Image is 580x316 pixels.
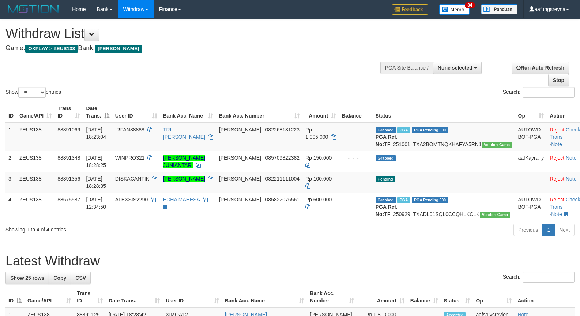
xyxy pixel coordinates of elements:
span: 88891356 [57,176,80,182]
div: Showing 1 to 4 of 4 entries [5,223,236,233]
th: ID: activate to sort column descending [5,287,25,308]
span: Vendor URL: https://trx31.1velocity.biz [482,142,512,148]
th: Status: activate to sort column ascending [441,287,473,308]
span: Copy [53,275,66,281]
span: Rp 150.000 [305,155,332,161]
a: TRI [PERSON_NAME] [163,127,205,140]
span: Show 25 rows [10,275,44,281]
th: User ID: activate to sort column ascending [112,102,160,123]
td: TF_251001_TXA2BOMTNQKHAFYA5RN1 [373,123,515,151]
th: Op: activate to sort column ascending [473,287,515,308]
a: Show 25 rows [5,272,49,284]
span: CSV [75,275,86,281]
span: Copy 082268131223 to clipboard [265,127,300,133]
a: CSV [71,272,91,284]
span: [DATE] 18:23:04 [86,127,106,140]
input: Search: [523,87,575,98]
span: Rp 100.000 [305,176,332,182]
span: Copy 082211111004 to clipboard [265,176,300,182]
a: Check Trans [550,197,580,210]
b: PGA Ref. No: [376,134,398,147]
td: 3 [5,172,16,193]
a: Reject [550,197,564,202]
th: Amount: activate to sort column ascending [302,102,339,123]
th: Balance: activate to sort column ascending [407,287,441,308]
th: Trans ID: activate to sort column ascending [54,102,83,123]
label: Search: [503,87,575,98]
div: - - - [342,175,370,182]
a: [PERSON_NAME] [163,176,205,182]
img: Button%20Memo.svg [439,4,470,15]
span: DISKACANTIK [115,176,149,182]
td: AUTOWD-BOT-PGA [515,123,547,151]
span: Rp 600.000 [305,197,332,202]
span: Vendor URL: https://trx31.1velocity.biz [480,212,511,218]
td: ZEUS138 [16,193,54,221]
span: None selected [438,65,472,71]
th: Trans ID: activate to sort column ascending [74,287,106,308]
span: PGA Pending [412,197,448,203]
span: [PERSON_NAME] [219,197,261,202]
label: Show entries [5,87,61,98]
b: PGA Ref. No: [376,204,398,217]
td: ZEUS138 [16,123,54,151]
a: Copy [49,272,71,284]
th: Date Trans.: activate to sort column descending [83,102,112,123]
span: PGA Pending [412,127,448,133]
a: 1 [542,224,555,236]
span: ALEXSIS2290 [115,197,148,202]
a: Note [551,211,562,217]
a: Note [551,141,562,147]
th: Bank Acc. Name: activate to sort column ascending [222,287,307,308]
a: Note [566,176,577,182]
span: Marked by aafpengsreynich [397,197,410,203]
span: [DATE] 12:34:50 [86,197,106,210]
th: Status [373,102,515,123]
th: Action [515,287,575,308]
select: Showentries [18,87,46,98]
span: WINPRO321 [115,155,145,161]
img: panduan.png [481,4,517,14]
span: Grabbed [376,155,396,161]
td: aafKayrany [515,151,547,172]
div: - - - [342,196,370,203]
th: Date Trans.: activate to sort column ascending [106,287,163,308]
div: - - - [342,126,370,133]
span: 88891069 [57,127,80,133]
td: 1 [5,123,16,151]
a: Reject [550,155,564,161]
th: Bank Acc. Number: activate to sort column ascending [216,102,302,123]
span: Grabbed [376,127,396,133]
a: Note [566,155,577,161]
a: Stop [548,74,569,86]
h1: Withdraw List [5,26,379,41]
span: [DATE] 18:28:35 [86,176,106,189]
div: - - - [342,154,370,161]
span: 88891348 [57,155,80,161]
th: Game/API: activate to sort column ascending [25,287,74,308]
span: [PERSON_NAME] [219,176,261,182]
th: Bank Acc. Number: activate to sort column ascending [307,287,357,308]
span: [PERSON_NAME] [95,45,142,53]
td: ZEUS138 [16,151,54,172]
a: Next [554,224,575,236]
span: Marked by aafsolysreylen [397,127,410,133]
a: [PERSON_NAME] JUNIANTARI [163,155,205,168]
span: 88675587 [57,197,80,202]
th: User ID: activate to sort column ascending [163,287,222,308]
th: Amount: activate to sort column ascending [357,287,407,308]
td: TF_250929_TXADL01SQL0CCQHLKCLK [373,193,515,221]
h4: Game: Bank: [5,45,379,52]
span: [PERSON_NAME] [219,155,261,161]
span: Grabbed [376,197,396,203]
span: Pending [376,176,395,182]
td: 2 [5,151,16,172]
td: ZEUS138 [16,172,54,193]
a: ECHA MAHESA [163,197,200,202]
td: 4 [5,193,16,221]
span: IRFAN88888 [115,127,144,133]
th: ID [5,102,16,123]
td: AUTOWD-BOT-PGA [515,193,547,221]
label: Search: [503,272,575,283]
a: Reject [550,176,564,182]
